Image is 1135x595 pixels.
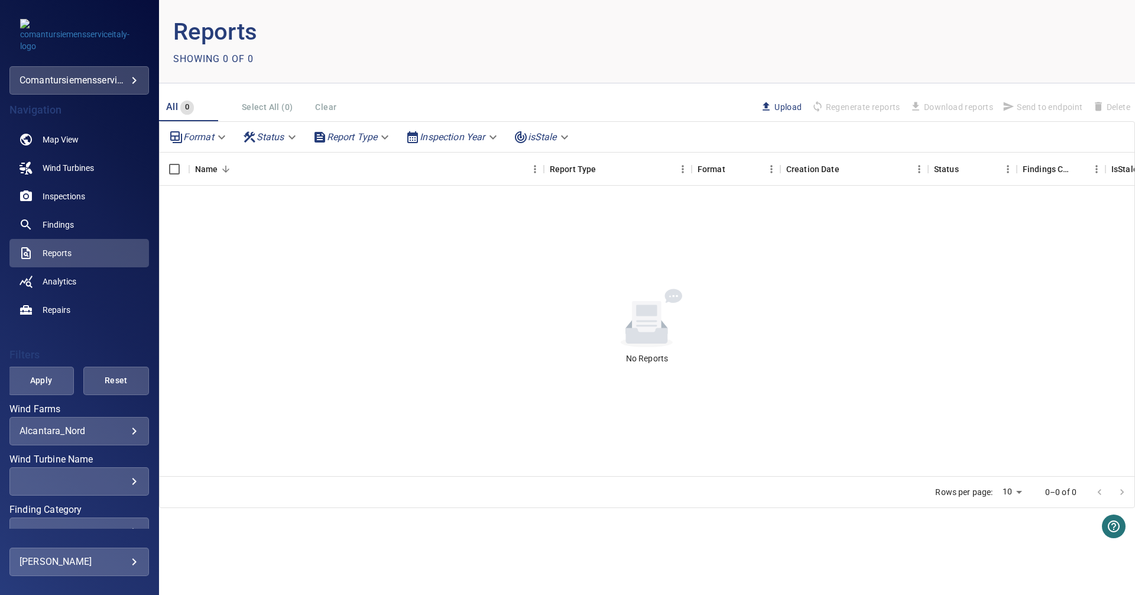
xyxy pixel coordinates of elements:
span: Wind Turbines [43,162,94,174]
div: Creation Date [780,153,928,186]
div: isStale [509,127,576,147]
h4: Navigation [9,104,149,116]
div: Report Type [544,153,692,186]
img: comantursiemensserviceitaly-logo [20,19,138,52]
label: Finding Category [9,505,149,515]
a: inspections noActive [9,182,149,211]
div: Findings Count [1023,153,1071,186]
span: Upload [760,101,802,114]
div: Status [934,153,959,186]
div: Wind Turbine Name [9,467,149,496]
span: All [166,101,178,112]
p: Showing 0 of 0 [173,52,254,66]
button: Sort [1071,161,1088,177]
button: Upload [755,97,806,117]
p: Rows per page: [935,486,993,498]
div: Format [164,127,233,147]
button: Menu [999,160,1017,178]
button: Menu [526,160,544,178]
div: Findings Count [1017,153,1105,186]
button: Apply [8,367,74,395]
div: Finding Category [9,518,149,546]
button: Menu [910,160,928,178]
label: Wind Farms [9,405,149,414]
div: Report Type [308,127,397,147]
span: Findings [43,219,74,231]
button: Sort [725,161,742,177]
span: 0 [180,101,194,114]
button: Menu [763,160,780,178]
a: repairs noActive [9,296,149,324]
span: Reset [98,373,134,388]
a: reports active [9,239,149,267]
div: Alcantara_Nord [20,425,139,436]
div: 10 [998,483,1026,500]
p: Reports [173,14,647,50]
em: Report Type [327,131,378,143]
button: Sort [839,161,856,177]
em: isStale [528,131,557,143]
nav: pagination navigation [1088,483,1133,502]
button: Sort [596,161,612,177]
a: findings noActive [9,211,149,239]
div: Inspection Year [401,127,504,147]
button: Sort [218,161,234,177]
div: comantursiemensserviceitaly [9,66,149,95]
a: map noActive [9,125,149,154]
span: Map View [43,134,79,145]
button: Reset [83,367,149,395]
label: Wind Turbine Name [9,455,149,464]
span: Reports [43,247,72,259]
div: Creation Date [786,153,839,186]
button: Sort [959,161,975,177]
button: Menu [1088,160,1105,178]
div: Name [189,153,544,186]
p: 0–0 of 0 [1045,486,1076,498]
h4: Filters [9,349,149,361]
div: Format [698,153,725,186]
div: Status [928,153,1017,186]
span: Apply [23,373,59,388]
button: Menu [674,160,692,178]
a: windturbines noActive [9,154,149,182]
div: Name [195,153,218,186]
div: No Reports [626,353,669,364]
div: Format [692,153,780,186]
div: Wind Farms [9,417,149,445]
span: Inspections [43,190,85,202]
span: Repairs [43,304,70,316]
div: Report Type [550,153,596,186]
em: Status [257,131,284,143]
div: Status [238,127,303,147]
a: analytics noActive [9,267,149,296]
span: Analytics [43,276,76,287]
em: Inspection Year [420,131,485,143]
div: comantursiemensserviceitaly [20,71,139,90]
div: [PERSON_NAME] [20,552,139,571]
em: Format [183,131,214,143]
